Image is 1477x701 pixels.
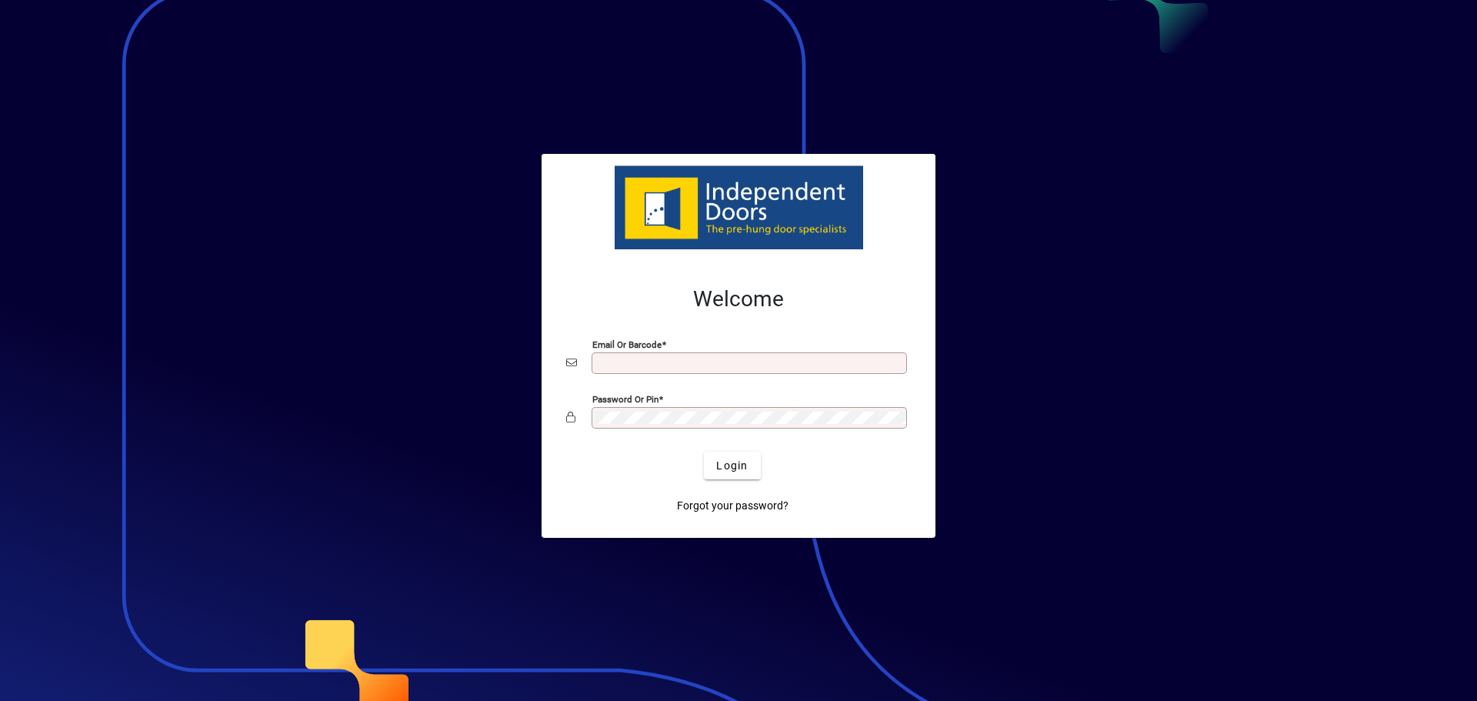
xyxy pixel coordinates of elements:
a: Forgot your password? [671,492,795,519]
span: Login [716,458,748,474]
button: Login [704,452,760,479]
h2: Welcome [566,286,911,312]
span: Forgot your password? [677,498,789,514]
mat-label: Email or Barcode [592,339,662,350]
mat-label: Password or Pin [592,394,658,405]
